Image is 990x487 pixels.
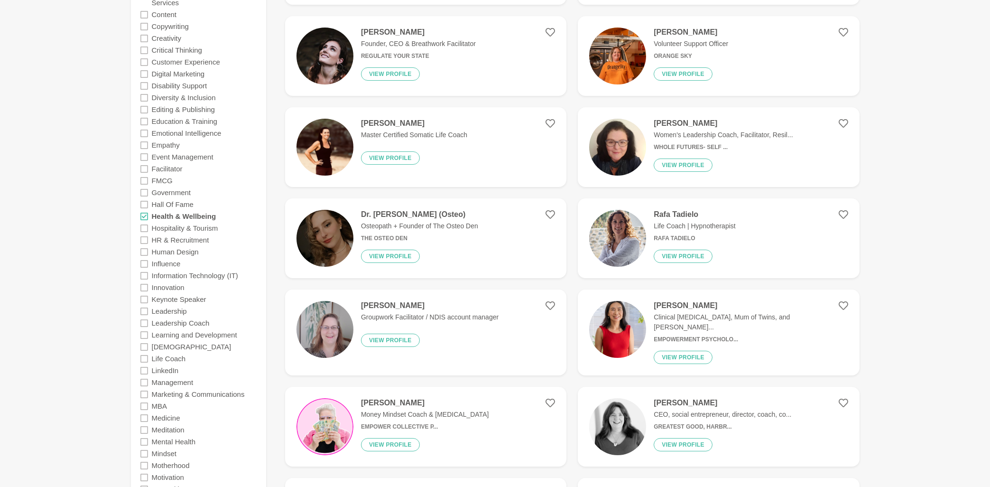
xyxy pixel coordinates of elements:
h4: [PERSON_NAME] [654,119,793,128]
button: View profile [654,159,712,172]
button: View profile [654,351,712,364]
label: Government [152,187,191,198]
label: LinkedIn [152,365,179,376]
p: Money Mindset Coach & [MEDICAL_DATA] [361,410,489,420]
label: Motherhood [152,459,190,471]
h4: [PERSON_NAME] [361,28,476,37]
h4: [PERSON_NAME] [654,398,791,408]
label: Mindset [152,448,177,459]
h4: Dr. [PERSON_NAME] (Osteo) [361,210,478,219]
a: [PERSON_NAME]Volunteer Support OfficerOrange SkyView profile [578,16,859,96]
p: Founder, CEO & Breathwork Facilitator [361,39,476,49]
label: Human Design [152,246,199,258]
p: Life Coach | Hypnotherapist [654,221,736,231]
h4: [PERSON_NAME] [361,119,467,128]
label: FMCG [152,175,173,187]
label: Leadership [152,305,187,317]
h6: Empower Collective P... [361,423,489,431]
label: Learning and Development [152,329,237,341]
label: Meditation [152,424,185,436]
label: Copywriting [152,20,189,32]
label: Hospitality & Tourism [152,222,218,234]
label: Diversity & Inclusion [152,92,216,103]
label: Management [152,376,194,388]
label: Health & Wellbeing [152,210,216,222]
label: Editing & Publishing [152,103,215,115]
h4: [PERSON_NAME] [361,301,499,310]
button: View profile [361,250,420,263]
label: HR & Recruitment [152,234,209,246]
p: Volunteer Support Officer [654,39,728,49]
label: Digital Marketing [152,68,205,80]
label: Keynote Speaker [152,293,206,305]
a: [PERSON_NAME]Founder, CEO & Breathwork FacilitatorRegulate Your StateView profile [285,16,566,96]
label: Facilitator [152,163,183,175]
a: [PERSON_NAME]Money Mindset Coach & [MEDICAL_DATA]Empower Collective P...View profile [285,387,566,467]
a: [PERSON_NAME]Clinical [MEDICAL_DATA], Mum of Twins, and [PERSON_NAME]...Empowerment Psycholo...Vi... [578,290,859,375]
label: Critical Thinking [152,44,202,56]
button: View profile [361,438,420,451]
a: [PERSON_NAME]CEO, social entrepreneur, director, coach, co...Greatest Good, Harbr...View profile [578,387,859,467]
button: View profile [654,438,712,451]
h6: Whole Futures- Self ... [654,144,793,151]
img: fa31caeded2b75eb4e8639c250120fd97a48a58f-1365x1365.jpg [589,210,646,267]
label: Leadership Coach [152,317,210,329]
a: Rafa TadieloLife Coach | HypnotherapistRafa TadieloView profile [578,198,859,278]
h4: [PERSON_NAME] [654,301,848,310]
label: Empathy [152,139,180,151]
label: Medicine [152,412,180,424]
p: CEO, social entrepreneur, director, coach, co... [654,410,791,420]
label: Marketing & Communications [152,388,245,400]
img: 8185ea49deb297eade9a2e5250249276829a47cd-920x897.jpg [296,28,353,84]
label: Hall Of Fame [152,198,194,210]
p: Clinical [MEDICAL_DATA], Mum of Twins, and [PERSON_NAME]... [654,312,848,332]
label: Emotional Intelligence [152,127,222,139]
label: Disability Support [152,80,207,92]
h6: Orange Sky [654,53,728,60]
h4: [PERSON_NAME] [654,28,728,37]
img: 1e36bb77d48c8af62467d8d4d3a95a3c736d1231-884x1280.jpg [296,210,353,267]
label: Life Coach [152,353,186,365]
h6: The Osteo Den [361,235,478,242]
p: Women's Leadership Coach, Facilitator, Resil... [654,130,793,140]
button: View profile [361,67,420,81]
button: View profile [654,250,712,263]
img: 8db6cc805b1ca5f5fdd33356fe94b55f100628b6-1921x2796.jpg [296,119,353,176]
h4: Rafa Tadielo [654,210,736,219]
img: c3ccc33d921c556a05090faebd1a54a0255b3666-4160x6240.jpg [589,301,646,358]
label: Innovation [152,281,185,293]
h4: [PERSON_NAME] [361,398,489,408]
a: Dr. [PERSON_NAME] (Osteo)Osteopath + Founder of The Osteo DenThe Osteo DenView profile [285,198,566,278]
a: [PERSON_NAME]Master Certified Somatic Life CoachView profile [285,107,566,187]
label: [DEMOGRAPHIC_DATA] [152,341,231,353]
h6: Rafa Tadielo [654,235,736,242]
label: Information Technology (IT) [152,270,238,281]
img: cb6dec19b31aada7a244955812ceac56c7c19f10-1536x2048.jpg [296,301,353,358]
img: 59e87df8aaa7eaf358d21335300623ab6c639fad-717x623.jpg [589,28,646,84]
p: Osteopath + Founder of The Osteo Den [361,221,478,231]
img: 5aeb252bf5a40be742549a1bb63f1101c2365f2e-280x373.jpg [589,119,646,176]
label: Influence [152,258,181,270]
label: Motivation [152,471,184,483]
p: Groupwork Facilitator / NDIS account manager [361,312,499,322]
img: 161c7f012b5d72be8a2b21fd0e93ae98e62721b1-350x350.png [296,398,353,455]
h6: Greatest Good, Harbr... [654,423,791,431]
button: View profile [654,67,712,81]
h6: Regulate Your State [361,53,476,60]
a: [PERSON_NAME]Women's Leadership Coach, Facilitator, Resil...Whole Futures- Self ...View profile [578,107,859,187]
label: Content [152,9,177,20]
img: 16f74ce8fc436dd1413e5d960e147598d09f7027-500x499.jpg [589,398,646,455]
label: Creativity [152,32,182,44]
label: Mental Health [152,436,196,448]
p: Master Certified Somatic Life Coach [361,130,467,140]
a: [PERSON_NAME]Groupwork Facilitator / NDIS account managerView profile [285,290,566,375]
button: View profile [361,151,420,165]
button: View profile [361,334,420,347]
label: Education & Training [152,115,217,127]
h6: Empowerment Psycholo... [654,336,848,343]
label: Customer Experience [152,56,220,68]
label: MBA [152,400,167,412]
label: Event Management [152,151,213,163]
